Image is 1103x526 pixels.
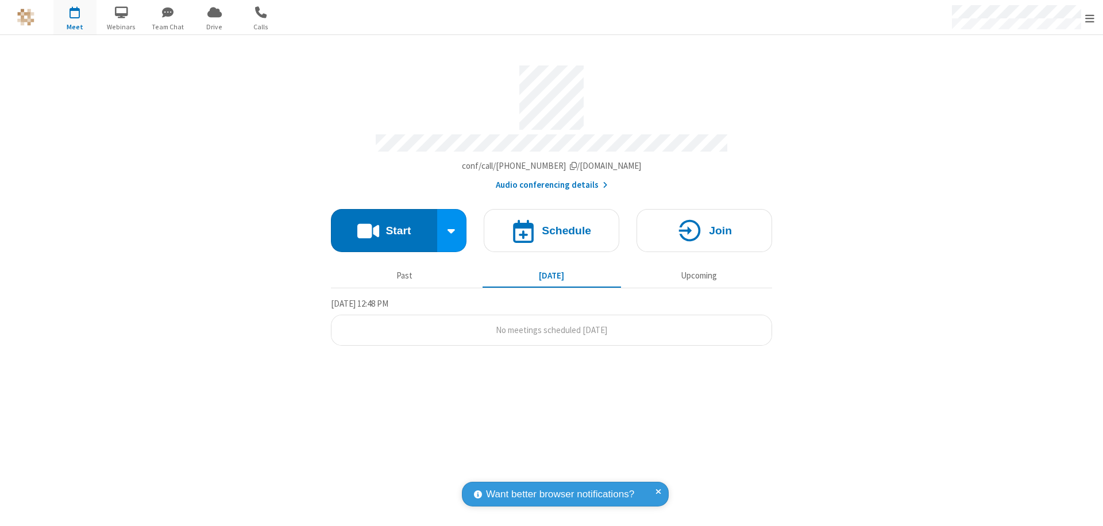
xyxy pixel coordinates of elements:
[462,160,642,173] button: Copy my meeting room linkCopy my meeting room link
[385,225,411,236] h4: Start
[496,324,607,335] span: No meetings scheduled [DATE]
[53,22,97,32] span: Meet
[637,209,772,252] button: Join
[100,22,143,32] span: Webinars
[17,9,34,26] img: QA Selenium DO NOT DELETE OR CHANGE
[709,225,732,236] h4: Join
[462,160,642,171] span: Copy my meeting room link
[240,22,283,32] span: Calls
[331,298,388,309] span: [DATE] 12:48 PM
[331,209,437,252] button: Start
[335,265,474,287] button: Past
[146,22,190,32] span: Team Chat
[542,225,591,236] h4: Schedule
[486,487,634,502] span: Want better browser notifications?
[331,297,772,346] section: Today's Meetings
[1074,496,1094,518] iframe: Chat
[483,265,621,287] button: [DATE]
[630,265,768,287] button: Upcoming
[484,209,619,252] button: Schedule
[496,179,608,192] button: Audio conferencing details
[331,57,772,192] section: Account details
[193,22,236,32] span: Drive
[437,209,467,252] div: Start conference options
